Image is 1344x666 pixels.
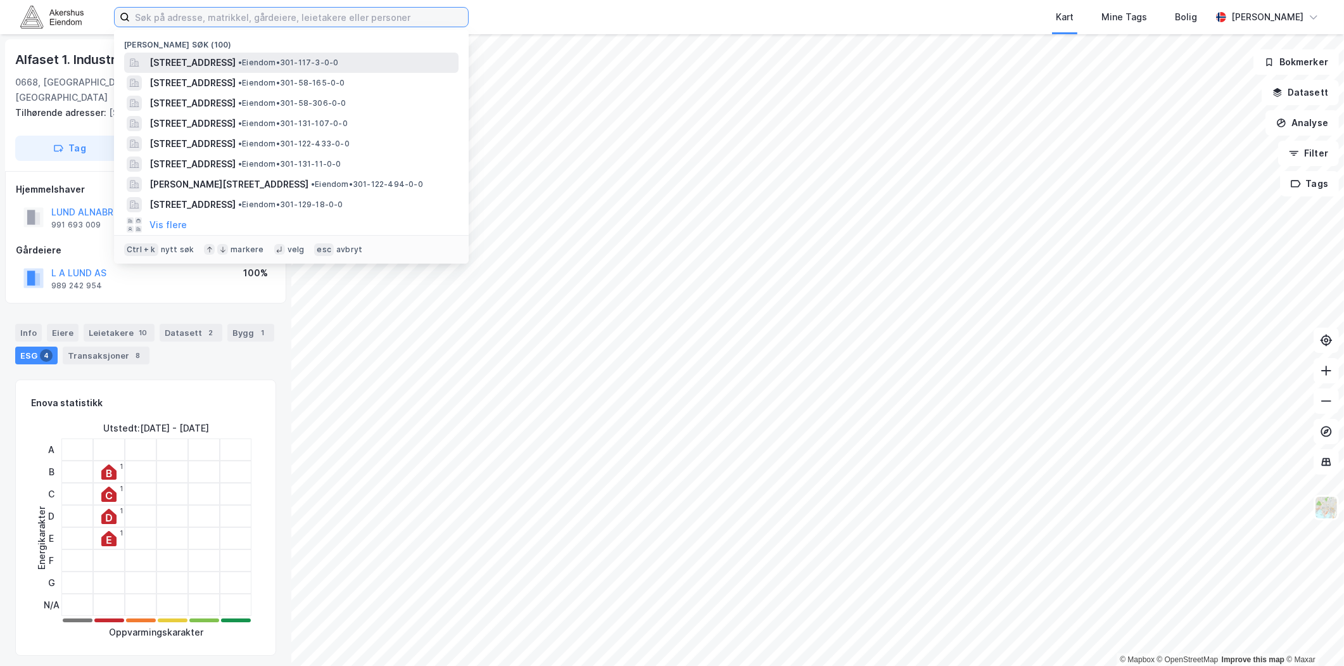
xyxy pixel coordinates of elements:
div: Leietakere [84,324,155,342]
input: Søk på adresse, matrikkel, gårdeiere, leietakere eller personer [130,8,468,27]
div: Kontrollprogram for chat [1281,605,1344,666]
div: B [44,461,60,483]
div: 991 693 009 [51,220,101,230]
div: 1 [120,529,123,537]
div: 1 [120,463,123,470]
div: 4 [40,349,53,362]
span: • [238,98,242,108]
div: Datasett [160,324,222,342]
div: Alfaset 1. Industrivei 3 [15,49,150,70]
button: Filter [1278,141,1339,166]
div: Utstedt : [DATE] - [DATE] [104,421,210,436]
div: E [44,527,60,549]
div: 10 [136,326,149,339]
div: 2 [205,326,217,339]
span: • [238,159,242,169]
span: Eiendom • 301-58-165-0-0 [238,78,345,88]
button: Tag [15,136,124,161]
span: • [238,118,242,128]
img: akershus-eiendom-logo.9091f326c980b4bce74ccdd9f866810c.svg [20,6,84,28]
div: 1 [120,485,123,492]
div: avbryt [336,245,362,255]
div: 8 [132,349,144,362]
div: N/A [44,594,60,616]
img: Z [1314,496,1338,520]
div: A [44,439,60,461]
span: Eiendom • 301-122-433-0-0 [238,139,350,149]
span: [STREET_ADDRESS] [149,96,236,111]
div: Gårdeiere [16,243,276,258]
span: Eiendom • 301-131-107-0-0 [238,118,348,129]
div: 989 242 954 [51,281,102,291]
span: Eiendom • 301-129-18-0-0 [238,200,343,210]
div: Hjemmelshaver [16,182,276,197]
div: Bygg [227,324,274,342]
div: F [44,549,60,572]
div: Energikarakter [34,506,49,570]
div: Enova statistikk [31,395,103,411]
div: esc [314,243,334,256]
span: • [238,200,242,209]
span: [STREET_ADDRESS] [149,157,236,172]
a: Improve this map [1222,655,1284,664]
button: Tags [1280,171,1339,196]
div: 100% [243,266,268,281]
div: ESG [15,347,58,364]
button: Analyse [1265,110,1339,136]
span: Eiendom • 301-122-494-0-0 [311,179,423,189]
div: D [44,505,60,527]
span: [PERSON_NAME][STREET_ADDRESS] [149,177,308,192]
div: 1 [120,507,123,515]
div: Kart [1056,10,1074,25]
button: Datasett [1262,80,1339,105]
button: Vis flere [149,217,187,233]
a: OpenStreetMap [1157,655,1219,664]
div: Info [15,324,42,342]
div: Ctrl + k [124,243,158,256]
div: Transaksjoner [63,347,149,364]
div: [PERSON_NAME] [1231,10,1303,25]
span: [STREET_ADDRESS] [149,197,236,212]
div: markere [231,245,263,255]
span: Eiendom • 301-117-3-0-0 [238,58,338,68]
div: Eiere [47,324,79,342]
div: Oppvarmingskarakter [110,625,204,640]
div: velg [288,245,305,255]
span: [STREET_ADDRESS] [149,55,236,70]
div: nytt søk [161,245,194,255]
div: [STREET_ADDRESS]. Industrivei 1 [15,105,266,120]
div: 1 [257,326,269,339]
span: [STREET_ADDRESS] [149,136,236,151]
div: Bolig [1175,10,1197,25]
div: C [44,483,60,505]
span: Tilhørende adresser: [15,107,109,118]
span: • [238,139,242,148]
div: 0668, [GEOGRAPHIC_DATA], [GEOGRAPHIC_DATA] [15,75,180,105]
span: • [238,58,242,67]
span: Eiendom • 301-131-11-0-0 [238,159,341,169]
span: Eiendom • 301-58-306-0-0 [238,98,346,108]
span: • [311,179,315,189]
span: [STREET_ADDRESS] [149,116,236,131]
span: • [238,78,242,87]
div: Mine Tags [1101,10,1147,25]
div: [PERSON_NAME] søk (100) [114,30,469,53]
div: G [44,572,60,594]
a: Mapbox [1120,655,1155,664]
button: Bokmerker [1253,49,1339,75]
span: [STREET_ADDRESS] [149,75,236,91]
iframe: Chat Widget [1281,605,1344,666]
